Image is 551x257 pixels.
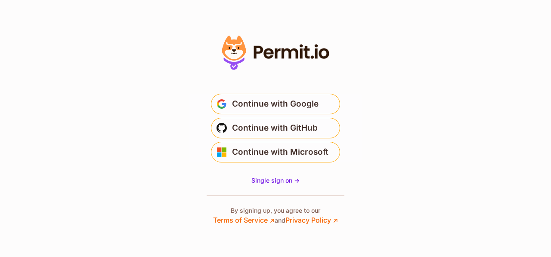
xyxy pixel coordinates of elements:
[213,216,275,224] a: Terms of Service ↗
[211,142,340,162] button: Continue with Microsoft
[211,94,340,114] button: Continue with Google
[213,206,338,225] p: By signing up, you agree to our and
[232,97,319,111] span: Continue with Google
[232,121,318,135] span: Continue with GitHub
[251,177,300,184] span: Single sign on ->
[232,145,328,159] span: Continue with Microsoft
[285,216,338,224] a: Privacy Policy ↗
[251,176,300,185] a: Single sign on ->
[211,118,340,138] button: Continue with GitHub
